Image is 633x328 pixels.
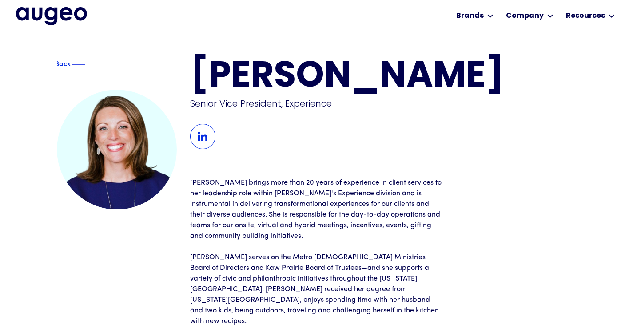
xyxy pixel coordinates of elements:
[190,59,577,95] h1: [PERSON_NAME]
[16,7,87,25] a: home
[190,124,215,149] img: LinkedIn Icon
[456,11,484,21] div: Brands
[566,11,605,21] div: Resources
[16,7,87,25] img: Augeo's full logo in midnight blue.
[190,241,443,252] p: ‍
[506,11,544,21] div: Company
[190,252,443,327] p: [PERSON_NAME] serves on the Metro [DEMOGRAPHIC_DATA] Ministries Board of Directors and Kaw Prairi...
[72,59,85,70] img: Blue decorative line
[190,97,446,110] div: Senior Vice President, Experience
[55,58,71,68] div: Back
[190,178,443,241] p: [PERSON_NAME] brings more than 20 years of experience in client services to her leadership role w...
[57,59,95,69] a: Blue text arrowBackBlue decorative line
